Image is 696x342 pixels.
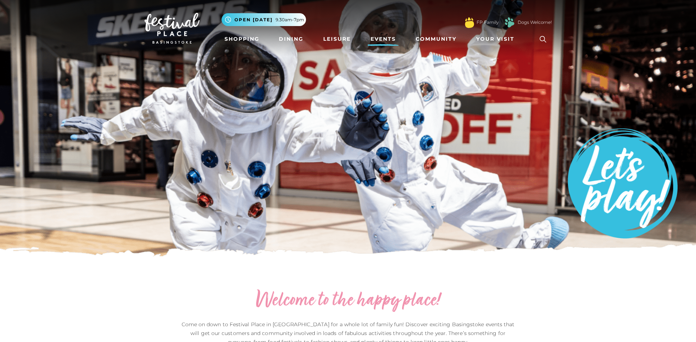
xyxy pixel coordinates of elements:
a: Community [413,32,459,46]
button: Open [DATE] 9.30am-7pm [222,13,306,26]
a: Dogs Welcome! [518,19,552,26]
span: Open [DATE] [234,17,273,23]
a: Dining [276,32,306,46]
span: Your Visit [476,35,514,43]
a: Leisure [320,32,354,46]
a: Shopping [222,32,262,46]
a: Events [368,32,399,46]
img: Festival Place Logo [145,13,200,44]
span: 9.30am-7pm [276,17,304,23]
a: FP Family [477,19,499,26]
a: Your Visit [473,32,521,46]
h2: Welcome to the happy place! [179,289,517,313]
